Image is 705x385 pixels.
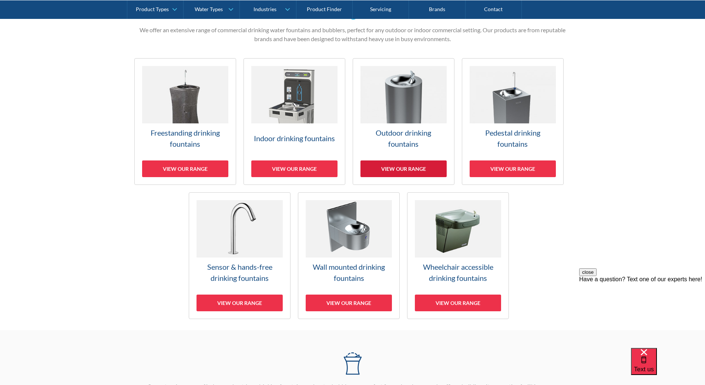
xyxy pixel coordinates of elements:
div: View our range [360,160,447,177]
iframe: podium webchat widget bubble [631,348,705,385]
a: Outdoor drinking fountainsView our range [353,58,454,185]
div: View our range [142,160,228,177]
h3: Indoor drinking fountains [251,133,338,144]
div: View our range [197,295,283,311]
a: Wheelchair accessible drinking fountainsView our range [407,192,509,319]
h3: Sensor & hands-free drinking fountains [197,261,283,283]
a: Indoor drinking fountainsView our range [244,58,345,185]
div: Product Types [136,6,169,12]
div: View our range [415,295,501,311]
div: Water Types [195,6,223,12]
h3: Wall mounted drinking fountains [306,261,392,283]
h3: Wheelchair accessible drinking fountains [415,261,501,283]
a: Sensor & hands-free drinking fountainsView our range [189,192,291,319]
iframe: podium webchat widget prompt [579,268,705,357]
a: Wall mounted drinking fountainsView our range [298,192,400,319]
h3: Pedestal drinking fountains [470,127,556,149]
h3: Outdoor drinking fountains [360,127,447,149]
div: View our range [470,160,556,177]
div: View our range [306,295,392,311]
p: We offer an extensive range of commercial drinking water fountains and bubblers, perfect for any ... [134,26,571,43]
h3: Freestanding drinking fountains [142,127,228,149]
a: Freestanding drinking fountainsView our range [134,58,236,185]
div: Industries [254,6,276,12]
div: View our range [251,160,338,177]
a: Pedestal drinking fountainsView our range [462,58,564,185]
